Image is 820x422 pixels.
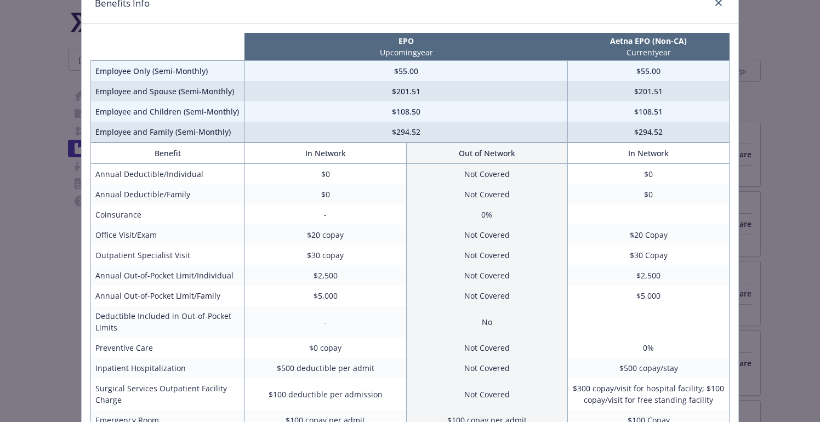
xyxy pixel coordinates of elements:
td: $0 [568,164,730,185]
th: Out of Network [406,143,568,164]
td: Annual Deductible/Individual [91,164,245,185]
td: $294.52 [568,122,730,142]
td: $201.51 [568,81,730,101]
td: $100 deductible per admission [244,378,406,410]
p: EPO [247,35,565,47]
td: $2,500 [244,265,406,286]
td: Office Visit/Exam [91,225,245,245]
td: - [244,204,406,225]
td: $300 copay/visit for hospital facility; $100 copay/visit for free standing facility [568,378,730,410]
td: $30 Copay [568,245,730,265]
td: Not Covered [406,286,568,306]
td: Annual Deductible/Family [91,184,245,204]
td: $20 copay [244,225,406,245]
td: Outpatient Specialist Visit [91,245,245,265]
td: $294.52 [244,122,567,142]
td: Preventive Care [91,338,245,358]
td: Coinsurance [91,204,245,225]
td: 0% [568,338,730,358]
td: Not Covered [406,265,568,286]
td: $5,000 [244,286,406,306]
td: $500 copay/stay [568,358,730,378]
td: $108.50 [244,101,567,122]
td: Employee and Family (Semi-Monthly) [91,122,245,142]
td: No [406,306,568,338]
td: Surgical Services Outpatient Facility Charge [91,378,245,410]
td: $20 Copay [568,225,730,245]
th: In Network [568,143,730,164]
td: Not Covered [406,184,568,204]
td: 0% [406,204,568,225]
th: In Network [244,143,406,164]
td: Not Covered [406,245,568,265]
td: Employee and Children (Semi-Monthly) [91,101,245,122]
td: $55.00 [568,61,730,82]
td: Not Covered [406,378,568,410]
td: - [244,306,406,338]
td: Deductible Included in Out-of-Pocket Limits [91,306,245,338]
p: Current year [570,47,727,58]
td: $55.00 [244,61,567,82]
td: $2,500 [568,265,730,286]
td: $0 [244,164,406,185]
th: intentionally left blank [91,33,245,61]
td: Not Covered [406,338,568,358]
td: Annual Out-of-Pocket Limit/Family [91,286,245,306]
p: Aetna EPO (Non-CA) [570,35,727,47]
td: $0 [244,184,406,204]
td: Not Covered [406,164,568,185]
td: $108.51 [568,101,730,122]
td: Not Covered [406,225,568,245]
th: Benefit [91,143,245,164]
td: $500 deductible per admit [244,358,406,378]
td: Employee and Spouse (Semi-Monthly) [91,81,245,101]
td: Not Covered [406,358,568,378]
td: Inpatient Hospitalization [91,358,245,378]
td: Annual Out-of-Pocket Limit/Individual [91,265,245,286]
td: $0 copay [244,338,406,358]
td: $30 copay [244,245,406,265]
td: $0 [568,184,730,204]
td: $201.51 [244,81,567,101]
p: Upcoming year [247,47,565,58]
td: $5,000 [568,286,730,306]
td: Employee Only (Semi-Monthly) [91,61,245,82]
